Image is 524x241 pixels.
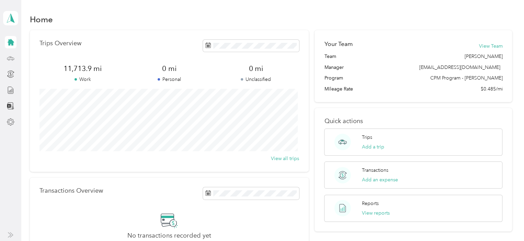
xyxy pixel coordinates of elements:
[464,53,502,60] span: [PERSON_NAME]
[480,85,502,93] span: $0.485/mi
[362,167,388,174] p: Transactions
[271,155,299,162] button: View all trips
[324,118,502,125] p: Quick actions
[486,203,524,241] iframe: Everlance-gr Chat Button Frame
[324,74,343,82] span: Program
[213,76,299,83] p: Unclassified
[39,64,126,73] span: 11,713.9 mi
[126,76,213,83] p: Personal
[362,176,398,183] button: Add an expense
[39,40,81,47] p: Trips Overview
[362,134,372,141] p: Trips
[127,232,211,239] h2: No transactions recorded yet
[324,53,336,60] span: Team
[324,40,352,48] h2: Your Team
[430,74,502,82] span: CPM Program - [PERSON_NAME]
[213,64,299,73] span: 0 mi
[362,209,390,217] button: View reports
[479,43,502,50] button: View Team
[126,64,213,73] span: 0 mi
[324,64,343,71] span: Manager
[324,85,353,93] span: Mileage Rate
[39,76,126,83] p: Work
[362,200,379,207] p: Reports
[362,143,384,150] button: Add a trip
[419,64,500,70] span: [EMAIL_ADDRESS][DOMAIN_NAME]
[39,187,103,194] p: Transactions Overview
[30,16,53,23] h1: Home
